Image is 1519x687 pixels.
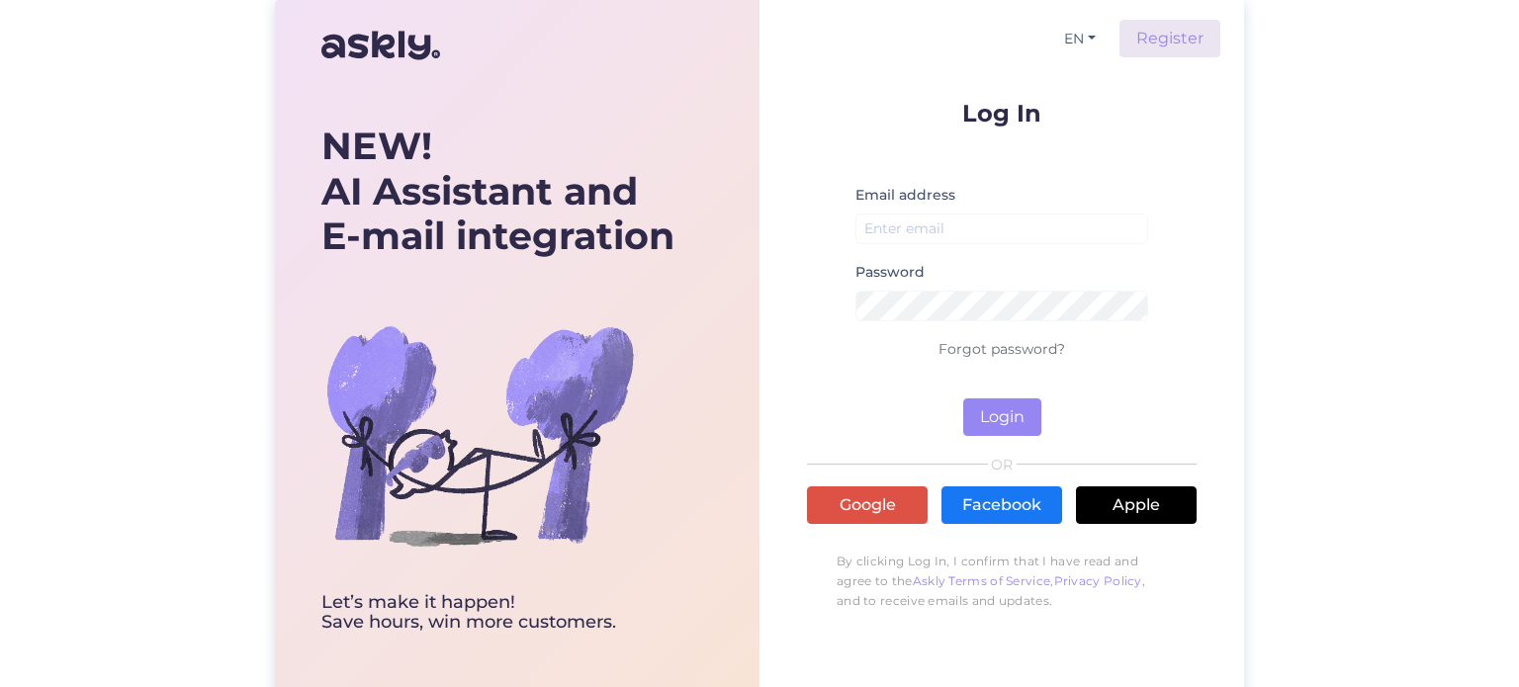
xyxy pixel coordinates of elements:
label: Password [855,262,925,283]
input: Enter email [855,214,1148,244]
label: Email address [855,185,955,206]
div: Let’s make it happen! Save hours, win more customers. [321,593,674,633]
div: AI Assistant and E-mail integration [321,124,674,259]
a: Privacy Policy [1054,573,1142,588]
img: Askly [321,22,440,69]
p: By clicking Log In, I confirm that I have read and agree to the , , and to receive emails and upd... [807,542,1197,621]
a: Forgot password? [938,340,1065,358]
a: Register [1119,20,1220,57]
a: Askly Terms of Service [913,573,1051,588]
a: Apple [1076,486,1197,524]
p: Log In [807,101,1197,126]
span: OR [988,458,1017,472]
a: Google [807,486,928,524]
b: NEW! [321,123,432,169]
button: EN [1056,25,1104,53]
a: Facebook [941,486,1062,524]
button: Login [963,398,1041,436]
img: bg-askly [321,277,638,593]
